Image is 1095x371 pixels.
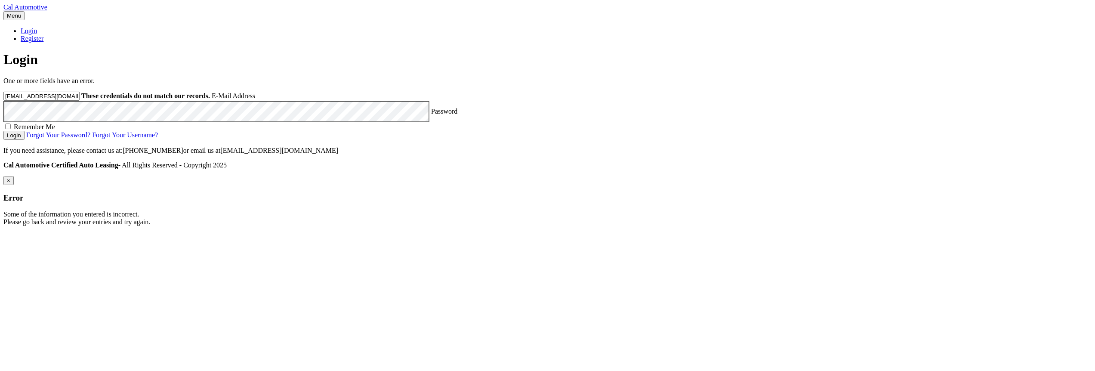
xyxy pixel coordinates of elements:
[92,131,158,139] a: Forgot Your Username?
[431,107,457,114] label: Password
[220,147,338,154] span: [EMAIL_ADDRESS][DOMAIN_NAME]
[3,147,1092,155] p: If you need assistance, please contact us at: or email us at
[3,176,14,185] button: ×
[123,147,183,154] span: [PHONE_NUMBER]
[7,12,21,19] span: Menu
[21,35,43,42] a: Register
[3,77,1092,85] p: One or more fields have an error.
[3,210,150,226] span: Some of the information you entered is incorrect. Please go back and review your entries and try ...
[3,161,1092,169] p: - All Rights Reserved - Copyright 2025
[3,3,47,11] a: Cal Automotive
[26,131,91,139] a: Forgot Your Password?
[3,193,1092,203] h3: Error
[3,52,38,67] span: Login
[3,92,80,101] input: E-Mail Address
[81,92,210,99] strong: These credentials do not match our records.
[3,161,118,169] strong: Cal Automotive Certified Auto Leasing
[3,131,25,140] button: Login
[21,27,37,34] a: Login
[212,92,255,99] label: E-Mail Address
[3,11,25,20] button: Menu
[14,123,55,130] label: Remember Me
